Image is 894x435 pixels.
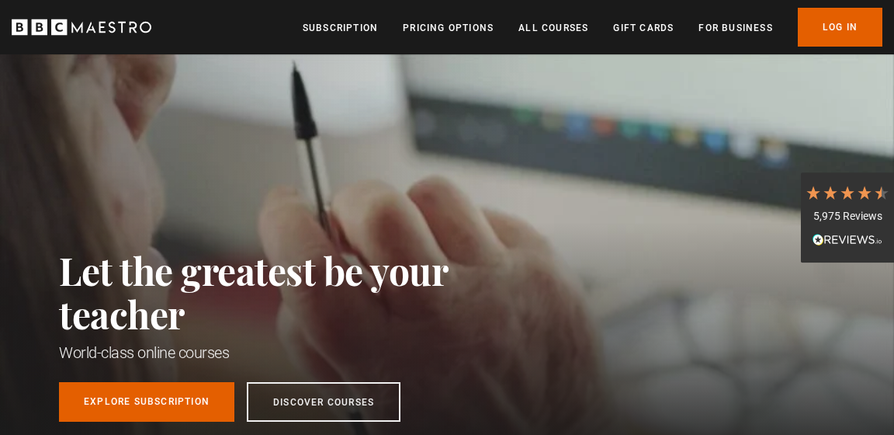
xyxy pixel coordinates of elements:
[805,184,890,201] div: 4.7 Stars
[59,249,517,336] h2: Let the greatest be your teacher
[813,234,882,245] img: REVIEWS.io
[801,172,894,263] div: 5,975 ReviewsRead All Reviews
[303,8,882,47] nav: Primary
[805,232,890,251] div: Read All Reviews
[698,20,772,36] a: For business
[403,20,494,36] a: Pricing Options
[12,16,151,39] svg: BBC Maestro
[613,20,674,36] a: Gift Cards
[303,20,378,36] a: Subscription
[798,8,882,47] a: Log In
[518,20,588,36] a: All Courses
[59,342,517,364] h1: World-class online courses
[805,209,890,224] div: 5,975 Reviews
